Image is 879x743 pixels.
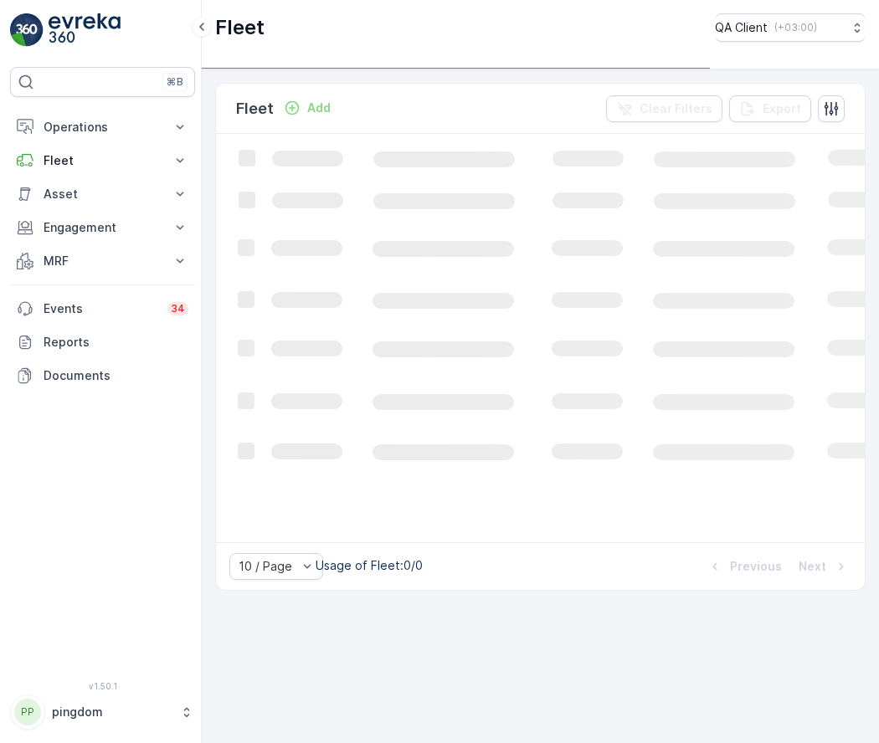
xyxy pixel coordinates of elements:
p: ⌘B [167,75,183,89]
p: Previous [730,558,782,575]
button: Engagement [10,211,195,244]
button: Operations [10,110,195,144]
p: Usage of Fleet : 0/0 [316,557,423,574]
p: Documents [44,367,188,384]
p: Fleet [215,14,265,41]
button: QA Client(+03:00) [715,13,866,42]
button: Previous [705,556,784,576]
p: Add [307,100,331,116]
a: Events34 [10,292,195,325]
p: Fleet [236,97,274,120]
img: logo_light-DOdMpM7g.png [49,13,121,47]
span: v 1.50.1 [10,681,195,691]
div: PP [14,699,41,725]
button: PPpingdom [10,694,195,730]
p: ( +03:00 ) [774,21,817,34]
p: 34 [171,302,185,315]
a: Documents [10,359,195,392]
img: logo [10,13,44,47]
button: Export [729,95,811,122]
p: Asset [44,186,162,202]
p: Clear Filters [640,100,712,117]
p: Engagement [44,219,162,236]
p: pingdom [52,704,172,720]
p: Reports [44,334,188,351]
button: Asset [10,177,195,211]
button: Add [277,98,337,118]
p: QA Client [715,19,768,36]
p: Export [763,100,801,117]
p: MRF [44,253,162,269]
button: Next [797,556,851,576]
a: Reports [10,325,195,359]
p: Next [799,558,826,575]
p: Operations [44,119,162,136]
button: MRF [10,244,195,278]
button: Clear Filters [606,95,722,122]
p: Fleet [44,152,162,169]
button: Fleet [10,144,195,177]
p: Events [44,300,157,317]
